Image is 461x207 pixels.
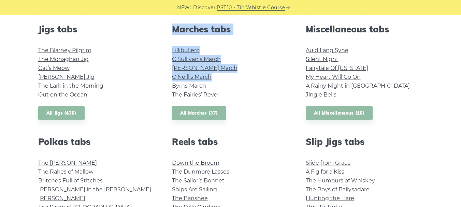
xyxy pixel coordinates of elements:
[172,136,289,147] h2: Reels tabs
[306,186,370,193] a: The Boys of Ballysadare
[172,65,237,71] a: [PERSON_NAME] March
[172,74,212,80] a: O’Neill’s March
[38,24,156,34] h2: Jigs tabs
[306,91,336,98] a: Jingle Bells
[38,136,156,147] h2: Polkas tabs
[38,106,85,120] a: All Jigs (436)
[38,83,103,89] a: The Lark in the Morning
[172,177,225,184] a: The Sailor’s Bonnet
[38,65,70,71] a: Cat’s Meow
[172,56,221,62] a: O’Sullivan’s March
[172,106,226,120] a: All Marches (37)
[172,186,217,193] a: Ships Are Sailing
[38,168,93,175] a: The Rakes of Mallow
[172,47,200,54] a: Lillibullero
[38,160,97,166] a: The [PERSON_NAME]
[38,195,85,202] a: [PERSON_NAME]
[172,91,219,98] a: The Fairies’ Revel
[193,4,216,12] span: Discover
[38,47,91,54] a: The Blarney Pilgrim
[38,186,151,193] a: [PERSON_NAME] in the [PERSON_NAME]
[38,74,95,80] a: [PERSON_NAME] Jig
[306,168,344,175] a: A Fig for a Kiss
[38,177,103,184] a: Britches Full of Stitches
[172,168,229,175] a: The Dunmore Lasses
[172,24,289,34] h2: Marches tabs
[306,195,354,202] a: Hunting the Hare
[38,56,89,62] a: The Monaghan Jig
[306,177,375,184] a: The Humours of Whiskey
[306,136,423,147] h2: Slip Jigs tabs
[306,83,410,89] a: A Rainy Night in [GEOGRAPHIC_DATA]
[306,106,373,120] a: All Miscellaneous (16)
[172,195,208,202] a: The Banshee
[217,4,285,12] a: PST10 - Tin Whistle Course
[172,160,219,166] a: Down the Broom
[172,83,206,89] a: Byrns March
[306,56,338,62] a: Silent Night
[306,47,348,54] a: Auld Lang Syne
[38,91,87,98] a: Out on the Ocean
[306,160,351,166] a: Slide from Grace
[177,4,191,12] span: NEW:
[306,24,423,34] h2: Miscellaneous tabs
[306,65,368,71] a: Fairytale Of [US_STATE]
[306,74,361,80] a: My Heart Will Go On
